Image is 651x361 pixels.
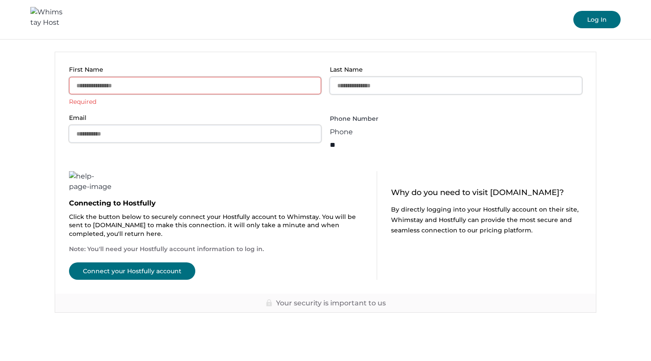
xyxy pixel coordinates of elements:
p: Why do you need to visit [DOMAIN_NAME]? [391,189,582,197]
p: First Name [69,66,316,73]
p: Click the button below to securely connect your Hostfully account to Whimstay. You will be sent t... [69,213,363,238]
p: Your security is important to us [276,299,386,308]
div: Phone [330,127,399,137]
p: Last Name [330,66,577,73]
button: Connect your Hostfully account [69,262,195,280]
button: Log In [573,11,621,28]
label: Phone Number [330,114,577,123]
div: Required [69,98,321,106]
img: help-page-image [69,171,112,192]
p: Connecting to Hostfully [69,199,363,208]
img: Whimstay Host [30,7,65,32]
p: Note: You'll need your Hostfully account information to log in. [69,245,363,254]
p: Email [69,114,316,122]
p: By directly logging into your Hostfully account on their site, Whimstay and Hostfully can provide... [391,204,582,235]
